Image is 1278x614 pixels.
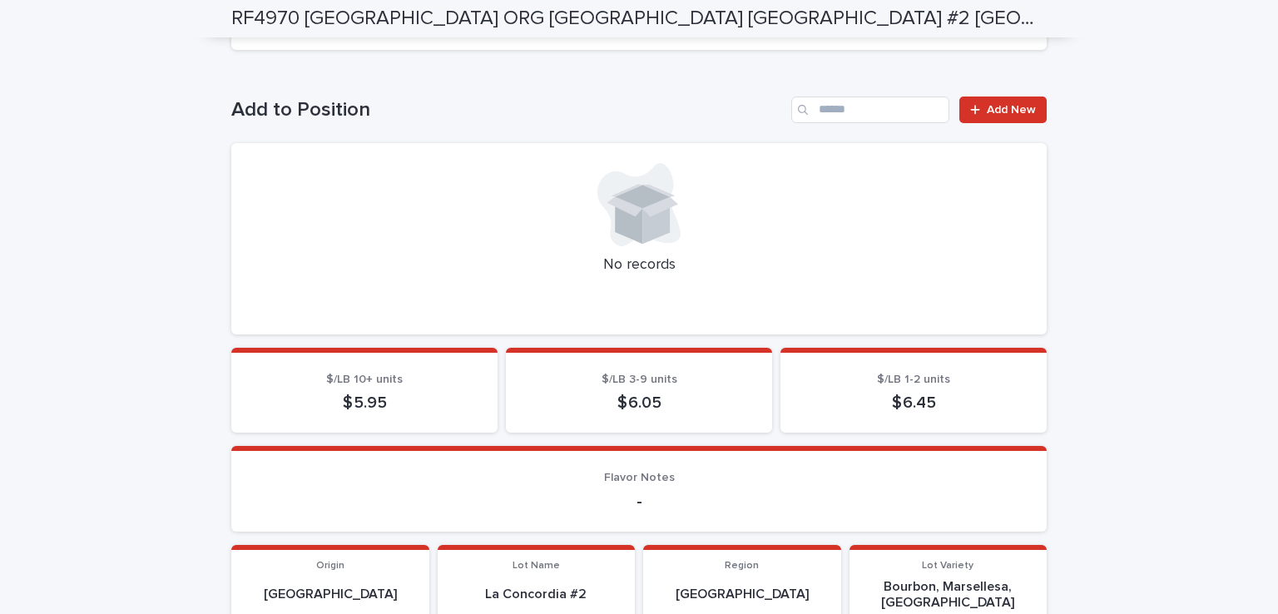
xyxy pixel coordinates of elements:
span: Lot Variety [922,561,973,571]
p: $ 6.05 [526,393,752,413]
h2: RF4970 [GEOGRAPHIC_DATA] ORG [GEOGRAPHIC_DATA] [GEOGRAPHIC_DATA] #2 [GEOGRAPHIC_DATA] [GEOGRAPHIC... [231,7,1040,31]
span: $/LB 3-9 units [602,374,677,385]
p: Bourbon, Marsellesa, [GEOGRAPHIC_DATA] [859,579,1038,611]
a: Add New [959,97,1047,123]
p: [GEOGRAPHIC_DATA] [653,587,831,602]
p: La Concordia #2 [448,587,626,602]
p: $ 6.45 [800,393,1027,413]
span: Flavor Notes [604,472,675,483]
p: $ 5.95 [251,393,478,413]
p: - [251,492,1027,512]
span: $/LB 1-2 units [877,374,950,385]
span: $/LB 10+ units [326,374,403,385]
p: No records [251,256,1027,275]
span: Origin [316,561,344,571]
h1: Add to Position [231,98,785,122]
input: Search [791,97,949,123]
p: [GEOGRAPHIC_DATA] [241,587,419,602]
span: Lot Name [513,561,560,571]
span: Region [725,561,759,571]
span: Add New [987,104,1036,116]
